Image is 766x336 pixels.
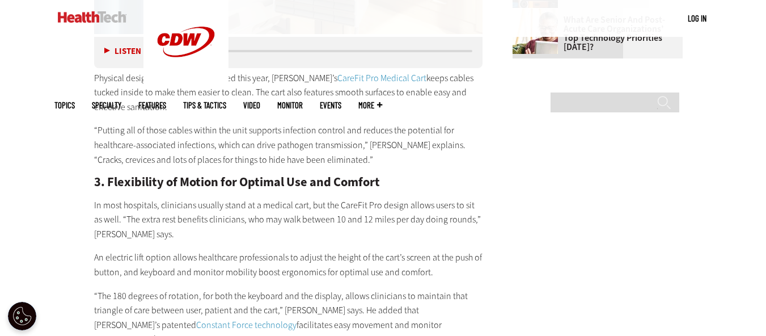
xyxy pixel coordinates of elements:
[143,75,228,87] a: CDW
[243,101,260,110] a: Video
[358,101,382,110] span: More
[183,101,226,110] a: Tips & Tactics
[688,12,706,24] div: User menu
[138,101,166,110] a: Features
[94,176,483,188] h2: 3. Flexibility of Motion for Optimal Use and Comfort
[54,101,75,110] span: Topics
[94,123,483,167] p: “Putting all of those cables within the unit supports infection control and reduces the potential...
[92,101,121,110] span: Specialty
[8,302,36,330] div: Cookie Settings
[688,13,706,23] a: Log in
[58,11,126,23] img: Home
[196,319,297,331] a: Constant Force technology
[320,101,341,110] a: Events
[94,198,483,242] p: In most hospitals, clinicians usually stand at a medical cart, but the CareFit Pro design allows ...
[94,250,483,279] p: An electric lift option allows healthcare professionals to adjust the height of the cart’s screen...
[277,101,303,110] a: MonITor
[8,302,36,330] button: Open Preferences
